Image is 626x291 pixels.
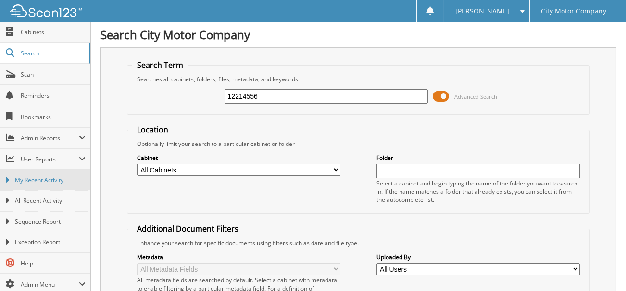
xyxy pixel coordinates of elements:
span: [PERSON_NAME] [455,8,509,14]
legend: Additional Document Filters [132,224,243,234]
label: Cabinet [137,154,341,162]
label: Metadata [137,253,341,261]
span: All Recent Activity [15,197,86,205]
img: scan123-logo-white.svg [10,4,82,17]
div: Searches all cabinets, folders, files, metadata, and keywords [132,75,585,83]
span: My Recent Activity [15,176,86,185]
iframe: Chat Widget [578,245,626,291]
span: Sequence Report [15,217,86,226]
span: Scan [21,70,86,79]
div: Enhance your search for specific documents using filters such as date and file type. [132,239,585,247]
span: Cabinets [21,28,86,36]
div: Optionally limit your search to a particular cabinet or folder [132,140,585,148]
span: Help [21,259,86,267]
span: Bookmarks [21,113,86,121]
span: User Reports [21,155,79,163]
span: Exception Report [15,238,86,247]
legend: Search Term [132,60,188,70]
span: Admin Menu [21,280,79,289]
legend: Location [132,124,173,135]
span: Reminders [21,92,86,100]
label: Folder [376,154,580,162]
h1: Search City Motor Company [100,26,616,42]
span: Advanced Search [454,93,497,100]
span: City Motor Company [541,8,606,14]
label: Uploaded By [376,253,580,261]
div: Select a cabinet and begin typing the name of the folder you want to search in. If the name match... [376,179,580,204]
span: Admin Reports [21,134,79,142]
span: Search [21,49,84,57]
